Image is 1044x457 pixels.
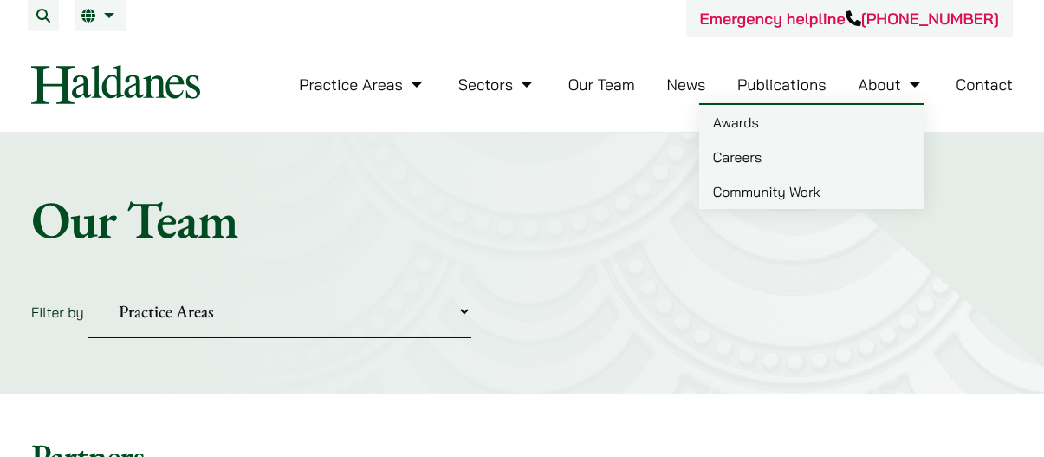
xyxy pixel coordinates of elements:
[699,140,924,174] a: Careers
[568,75,635,95] a: Our Team
[81,9,119,23] a: EN
[31,304,84,321] label: Filter by
[699,105,924,140] a: Awards
[858,75,924,95] a: About
[31,188,1013,251] h1: Our Team
[699,174,924,209] a: Community Work
[956,75,1013,95] a: Contact
[458,75,536,95] a: Sectors
[737,75,827,95] a: Publications
[667,75,706,95] a: News
[31,65,200,104] img: Logo of Haldanes
[299,75,426,95] a: Practice Areas
[700,9,999,29] a: Emergency helpline[PHONE_NUMBER]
